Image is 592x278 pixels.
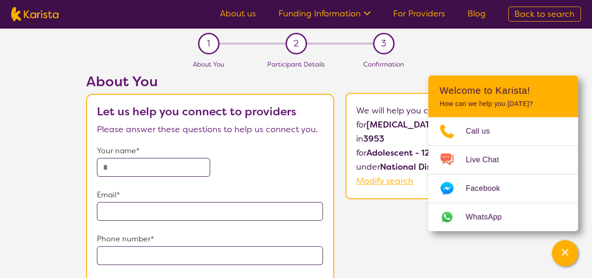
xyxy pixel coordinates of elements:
span: Participant Details [267,60,325,68]
a: Modify search [356,175,413,187]
span: Facebook [466,181,511,195]
ul: Choose channel [428,117,578,231]
span: About You [193,60,224,68]
span: Confirmation [363,60,404,68]
p: We will help you connect: [356,104,565,118]
p: Please answer these questions to help us connect you. [97,122,323,136]
span: 3 [381,37,386,51]
a: Web link opens in a new tab. [428,203,578,231]
h2: About You [86,73,334,90]
h2: Welcome to Karista! [439,85,567,96]
div: Channel Menu [428,75,578,231]
b: Adolescent - 12 to 17 [366,147,451,158]
b: National Disability Insurance Scheme (NDIS) [380,161,563,173]
b: [MEDICAL_DATA] [366,119,438,130]
a: About us [220,8,256,19]
a: For Providers [393,8,445,19]
p: for [356,118,565,132]
a: Back to search [508,7,581,22]
p: under . [356,160,565,174]
p: Your name* [97,144,323,158]
span: Live Chat [466,153,510,167]
span: Back to search [514,8,575,20]
a: Funding Information [278,8,371,19]
p: Phone number* [97,232,323,246]
p: for [356,146,565,160]
p: in [356,132,565,146]
span: 2 [293,37,299,51]
p: Email* [97,188,323,202]
p: How can we help you [DATE]? [439,100,567,108]
span: 1 [207,37,210,51]
img: Karista logo [11,7,58,21]
b: 3953 [363,133,384,144]
a: Blog [468,8,486,19]
button: Channel Menu [552,240,578,266]
b: Let us help you connect to providers [97,104,296,119]
span: WhatsApp [466,210,513,224]
span: Call us [466,124,501,138]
